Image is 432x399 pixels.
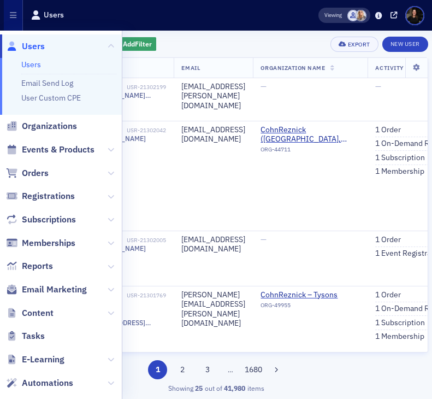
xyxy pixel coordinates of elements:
[261,302,360,313] div: ORG-49955
[6,214,76,226] a: Subscriptions
[22,260,53,272] span: Reports
[6,284,87,296] a: Email Marketing
[21,60,41,69] a: Users
[6,307,54,319] a: Content
[22,377,73,389] span: Automations
[181,235,245,254] div: [EMAIL_ADDRESS][DOMAIN_NAME]
[375,235,401,245] a: 1 Order
[6,167,49,179] a: Orders
[127,292,166,299] div: USR-21301769
[382,37,428,52] a: New User
[22,284,87,296] span: Email Marketing
[22,190,75,202] span: Registrations
[330,37,378,52] button: Export
[6,354,64,366] a: E-Learning
[261,146,360,157] div: ORG-44711
[22,354,64,366] span: E-Learning
[173,360,192,379] button: 2
[375,167,424,177] a: 1 Membership
[6,260,53,272] a: Reports
[6,40,45,52] a: Users
[375,64,404,72] span: Activity
[6,377,73,389] a: Automations
[181,125,245,144] div: [EMAIL_ADDRESS][DOMAIN_NAME]
[21,93,81,103] a: User Custom CPE
[6,330,45,342] a: Tasks
[148,360,167,379] button: 1
[181,64,200,72] span: Email
[181,82,245,111] div: [EMAIL_ADDRESS][PERSON_NAME][DOMAIN_NAME]
[22,237,75,249] span: Memberships
[181,290,245,328] div: [PERSON_NAME][EMAIL_ADDRESS][PERSON_NAME][DOMAIN_NAME]
[261,81,267,91] span: —
[261,290,360,300] a: CohnReznick – Tysons
[98,127,166,134] div: USR-21302042
[223,365,238,374] span: …
[198,360,217,379] button: 3
[44,10,64,20] h1: Users
[193,383,205,393] strong: 25
[355,10,366,21] span: Emily Trott
[261,64,325,72] span: Organization Name
[375,332,424,342] a: 1 Membership
[22,120,77,132] span: Organizations
[375,290,401,300] a: 1 Order
[261,125,360,144] span: CohnReznick (Bethesda, MD)
[22,167,49,179] span: Orders
[261,234,267,244] span: —
[375,125,401,135] a: 1 Order
[6,144,94,156] a: Events & Products
[123,39,152,49] span: Add Filter
[324,11,342,19] span: Viewing
[347,10,359,21] span: Justin Chase
[22,330,45,342] span: Tasks
[375,318,425,328] a: 1 Subscription
[22,307,54,319] span: Content
[222,383,247,393] strong: 41,980
[375,81,381,91] span: —
[244,360,263,379] button: 1680
[6,237,75,249] a: Memberships
[405,6,424,25] span: Profile
[261,125,360,144] a: CohnReznick ([GEOGRAPHIC_DATA], [GEOGRAPHIC_DATA])
[22,40,45,52] span: Users
[4,383,428,393] div: Showing out of items
[98,237,166,244] div: USR-21302005
[21,78,73,88] a: Email Send Log
[6,190,75,202] a: Registrations
[22,214,76,226] span: Subscriptions
[112,37,157,51] button: AddFilter
[6,120,77,132] a: Organizations
[98,84,166,91] div: USR-21302199
[375,153,425,163] a: 1 Subscription
[348,42,370,48] div: Export
[22,144,94,156] span: Events & Products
